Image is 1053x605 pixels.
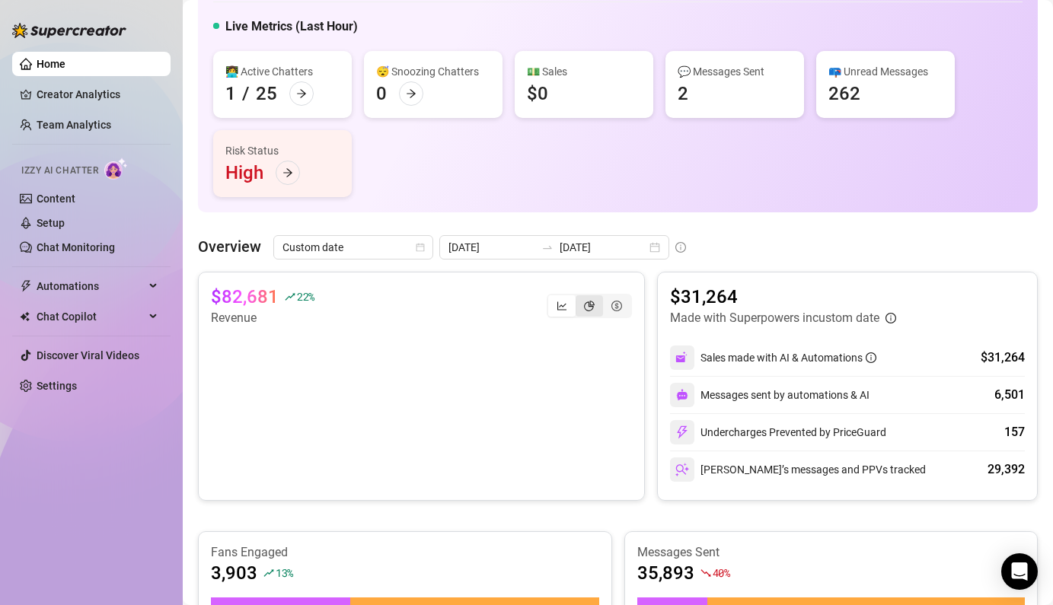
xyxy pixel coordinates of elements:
div: Messages sent by automations & AI [670,383,870,407]
div: 25 [256,81,277,106]
input: End date [560,239,646,256]
img: logo-BBDzfeDw.svg [12,23,126,38]
article: Fans Engaged [211,544,599,561]
div: 157 [1004,423,1025,441]
a: Home [37,58,65,70]
div: Sales made with AI & Automations [700,349,876,366]
div: 262 [828,81,860,106]
img: svg%3e [675,463,689,476]
div: 📪 Unread Messages [828,63,943,80]
div: Risk Status [225,142,340,159]
img: svg%3e [675,425,689,439]
span: arrow-right [296,88,307,99]
span: rise [285,291,295,302]
span: pie-chart [584,301,595,311]
article: 35,893 [637,561,694,585]
span: Custom date [282,236,424,259]
article: Revenue [211,309,314,327]
span: Izzy AI Chatter [21,164,98,178]
div: Open Intercom Messenger [1001,553,1038,590]
span: 13 % [276,565,293,580]
a: Discover Viral Videos [37,349,139,361]
a: Settings [37,380,77,392]
div: segmented control [547,294,632,318]
article: $31,264 [670,285,896,309]
div: 1 [225,81,236,106]
span: Automations [37,274,145,298]
span: dollar-circle [611,301,622,311]
div: [PERSON_NAME]’s messages and PPVs tracked [670,457,926,482]
img: svg%3e [676,389,688,401]
span: fall [700,568,711,578]
span: 22 % [297,289,314,304]
span: info-circle [866,352,876,363]
img: svg%3e [675,351,689,365]
span: info-circle [885,313,896,323]
img: Chat Copilot [20,311,30,322]
span: line-chart [557,301,567,311]
div: 💵 Sales [527,63,641,80]
span: arrow-right [282,167,293,178]
div: 💬 Messages Sent [678,63,792,80]
div: 29,392 [988,460,1025,479]
span: rise [263,568,274,578]
div: $0 [527,81,548,106]
span: to [541,241,554,253]
a: Chat Monitoring [37,241,115,253]
div: 0 [376,81,387,106]
span: 40 % [713,565,730,580]
article: Messages Sent [637,544,1026,561]
div: 2 [678,81,688,106]
input: Start date [448,239,535,256]
span: Chat Copilot [37,304,145,329]
div: 6,501 [994,386,1025,404]
span: swap-right [541,241,554,253]
a: Setup [37,217,65,229]
img: AI Chatter [104,158,128,180]
div: 😴 Snoozing Chatters [376,63,490,80]
a: Team Analytics [37,119,111,131]
article: Overview [198,235,261,258]
span: arrow-right [406,88,416,99]
span: thunderbolt [20,280,32,292]
a: Creator Analytics [37,82,158,107]
h5: Live Metrics (Last Hour) [225,18,358,36]
div: $31,264 [981,349,1025,367]
article: 3,903 [211,561,257,585]
span: info-circle [675,242,686,253]
span: calendar [416,243,425,252]
a: Content [37,193,75,205]
div: 👩‍💻 Active Chatters [225,63,340,80]
article: $82,681 [211,285,279,309]
div: Undercharges Prevented by PriceGuard [670,420,886,444]
article: Made with Superpowers in custom date [670,309,879,327]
